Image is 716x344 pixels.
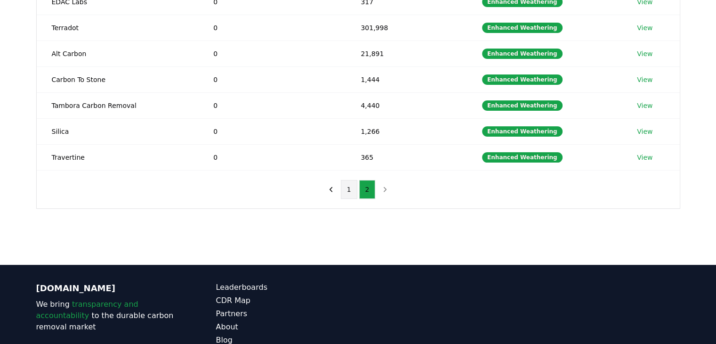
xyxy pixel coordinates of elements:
td: Alt Carbon [37,41,199,66]
td: 0 [198,118,346,144]
td: Terradot [37,15,199,41]
p: We bring to the durable carbon removal market [36,299,178,333]
td: 0 [198,92,346,118]
td: 21,891 [346,41,467,66]
a: About [216,321,358,333]
a: View [637,101,652,110]
td: Travertine [37,144,199,170]
a: Partners [216,308,358,319]
a: View [637,127,652,136]
div: Enhanced Weathering [482,100,563,111]
div: Enhanced Weathering [482,23,563,33]
div: Enhanced Weathering [482,49,563,59]
td: 1,266 [346,118,467,144]
td: 1,444 [346,66,467,92]
td: 0 [198,15,346,41]
p: [DOMAIN_NAME] [36,282,178,295]
div: Enhanced Weathering [482,74,563,85]
a: View [637,23,652,33]
a: View [637,153,652,162]
div: Enhanced Weathering [482,126,563,137]
td: 0 [198,144,346,170]
div: Enhanced Weathering [482,152,563,163]
a: Leaderboards [216,282,358,293]
td: 4,440 [346,92,467,118]
button: previous page [323,180,339,199]
span: transparency and accountability [36,300,138,320]
td: 365 [346,144,467,170]
td: Carbon To Stone [37,66,199,92]
a: CDR Map [216,295,358,306]
button: 1 [341,180,357,199]
td: 301,998 [346,15,467,41]
button: 2 [359,180,376,199]
td: 0 [198,41,346,66]
a: View [637,75,652,84]
td: 0 [198,66,346,92]
td: Tambora Carbon Removal [37,92,199,118]
td: Silica [37,118,199,144]
a: View [637,49,652,58]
